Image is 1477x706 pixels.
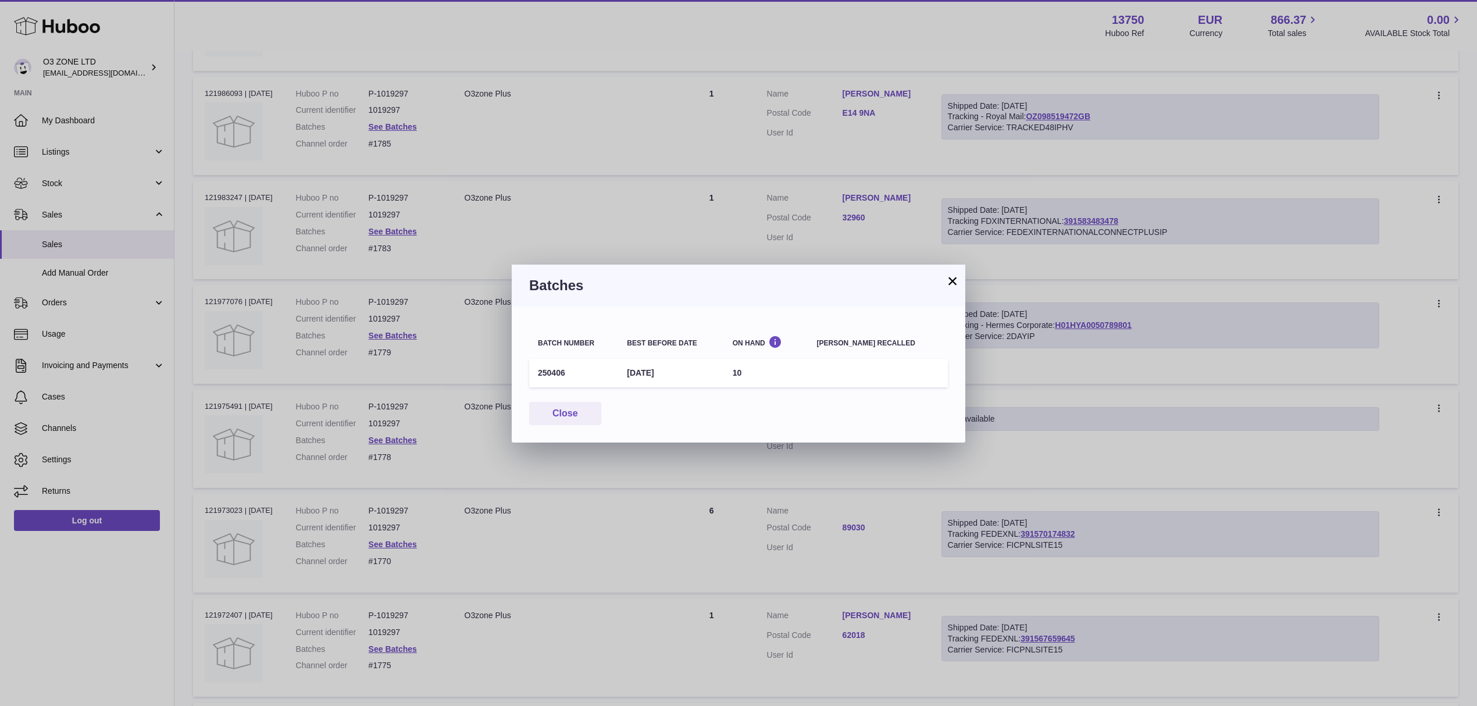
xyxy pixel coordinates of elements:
[529,276,948,295] h3: Batches
[627,340,715,347] div: Best before date
[529,402,601,426] button: Close
[618,359,723,387] td: [DATE]
[529,359,618,387] td: 250406
[817,340,939,347] div: [PERSON_NAME] recalled
[538,340,609,347] div: Batch number
[724,359,808,387] td: 10
[733,336,800,347] div: On Hand
[946,274,959,288] button: ×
